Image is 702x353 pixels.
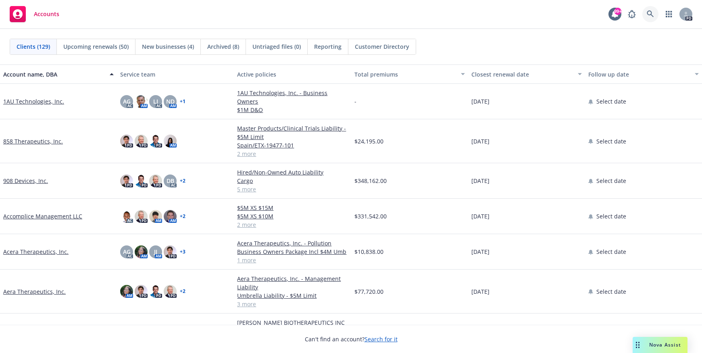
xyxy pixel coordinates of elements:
img: photo [164,135,177,147]
a: 2 more [237,150,348,158]
a: Acera Therapeutics, Inc. [3,247,69,256]
span: $24,195.00 [354,137,383,145]
img: photo [164,245,177,258]
a: Master Products/Clinical Trials Liability - $5M Limit [237,124,348,141]
span: [DATE] [471,287,490,296]
a: [PERSON_NAME] BIOTHERAPEUTICS INC - Management Liability [237,318,348,335]
button: Active policies [234,64,351,84]
a: Acera Therapeutics, Inc. - Pollution [237,239,348,247]
div: Drag to move [633,337,643,353]
img: photo [135,95,148,108]
span: $331,542.00 [354,212,387,220]
a: Cargo [237,176,348,185]
img: photo [149,174,162,187]
span: $10,838.00 [354,247,383,256]
span: $348,162.00 [354,176,387,185]
a: $1M D&O [237,106,348,114]
span: [DATE] [471,212,490,220]
span: LI [153,97,158,106]
a: Search for it [365,335,398,343]
span: Can't find an account? [305,335,398,343]
span: Select date [596,247,626,256]
span: [DATE] [471,97,490,106]
a: + 2 [180,214,185,219]
a: 1 more [237,256,348,264]
span: AG [123,97,131,106]
div: Follow up date [588,70,690,79]
span: Clients (129) [17,42,50,51]
img: photo [149,285,162,298]
span: [DATE] [471,176,490,185]
a: Switch app [661,6,677,22]
a: Business Owners Package Incl $4M Umb [237,247,348,256]
img: photo [135,245,148,258]
a: $5M XS $15M [237,203,348,212]
a: Accounts [6,3,62,25]
a: 908 Devices, Inc. [3,176,48,185]
img: photo [135,210,148,223]
span: ND [166,97,175,106]
img: photo [135,285,148,298]
a: Spain/ETX-19477-101 [237,141,348,150]
img: photo [120,135,133,147]
div: 99+ [614,8,621,15]
span: [DATE] [471,247,490,256]
a: 2 more [237,220,348,229]
span: Select date [596,97,626,106]
a: + 2 [180,289,185,294]
span: New businesses (4) [142,42,194,51]
span: - [354,97,356,106]
span: Nova Assist [649,341,681,348]
a: Hired/Non-Owned Auto Liability [237,168,348,176]
img: photo [164,285,177,298]
img: photo [120,285,133,298]
a: Accomplice Management LLC [3,212,82,220]
button: Service team [117,64,234,84]
a: + 3 [180,249,185,254]
img: photo [135,174,148,187]
span: Select date [596,176,626,185]
span: Archived (8) [207,42,239,51]
div: Account name, DBA [3,70,105,79]
a: 5 more [237,185,348,193]
span: Select date [596,287,626,296]
a: 1AU Technologies, Inc. [3,97,64,106]
a: Search [642,6,658,22]
span: Accounts [34,11,59,17]
a: + 1 [180,99,185,104]
div: Closest renewal date [471,70,573,79]
a: Umbrella Liability - $5M Limit [237,291,348,300]
a: $5M XS $10M [237,212,348,220]
span: Reporting [314,42,342,51]
a: Aera Therapeutics, Inc. [3,287,66,296]
a: Report a Bug [624,6,640,22]
button: Follow up date [585,64,702,84]
img: photo [149,210,162,223]
button: Nova Assist [633,337,687,353]
div: Service team [120,70,231,79]
img: photo [135,135,148,147]
a: 858 Therapeutics, Inc. [3,137,63,145]
img: photo [149,135,162,147]
span: Customer Directory [355,42,409,51]
span: Upcoming renewals (50) [63,42,129,51]
span: Select date [596,137,626,145]
span: AG [123,247,131,256]
a: 1AU Technologies, Inc. - Business Owners [237,89,348,106]
a: Aera Therapeutics, Inc. - Management Liability [237,274,348,291]
button: Closest renewal date [468,64,585,84]
div: Active policies [237,70,348,79]
span: DB [167,176,174,185]
img: photo [164,210,177,223]
a: + 2 [180,179,185,183]
span: Select date [596,212,626,220]
div: Total premiums [354,70,456,79]
button: Total premiums [351,64,468,84]
span: [DATE] [471,137,490,145]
